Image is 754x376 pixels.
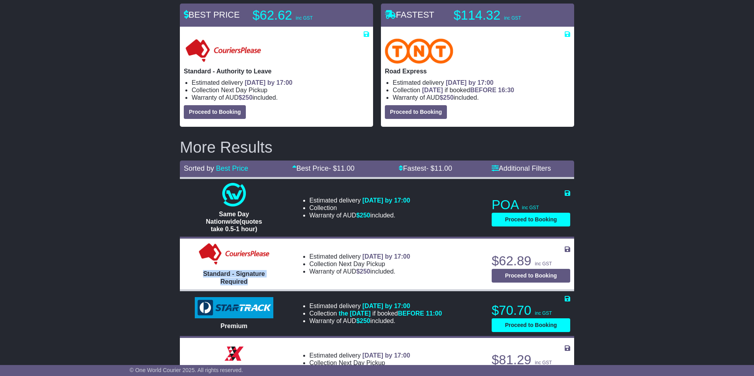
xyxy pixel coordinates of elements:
[385,38,453,64] img: TNT Domestic: Road Express
[184,105,246,119] button: Proceed to Booking
[492,269,570,283] button: Proceed to Booking
[242,94,253,101] span: 250
[492,164,551,172] a: Additional Filters
[309,268,410,275] li: Warranty of AUD included.
[454,7,552,23] p: $114.32
[296,15,313,21] span: inc GST
[339,310,370,317] span: the [DATE]
[426,310,442,317] span: 11:00
[443,94,454,101] span: 250
[356,212,370,219] span: $
[446,79,494,86] span: [DATE] by 17:00
[309,253,410,260] li: Estimated delivery
[309,204,410,212] li: Collection
[426,164,452,172] span: - $
[393,79,570,86] li: Estimated delivery
[309,352,410,359] li: Estimated delivery
[492,318,570,332] button: Proceed to Booking
[245,79,293,86] span: [DATE] by 17:00
[192,86,369,94] li: Collection
[206,211,262,232] span: Same Day Nationwide(quotes take 0.5-1 hour)
[309,197,410,204] li: Estimated delivery
[492,197,570,213] p: POA
[422,87,514,93] span: if booked
[362,352,410,359] span: [DATE] by 17:00
[292,164,355,172] a: Best Price- $11.00
[434,164,452,172] span: 11.00
[535,261,552,266] span: inc GST
[309,212,410,219] li: Warranty of AUD included.
[184,38,263,64] img: Couriers Please: Standard - Authority to Leave
[492,253,570,269] p: $62.89
[329,164,355,172] span: - $
[492,303,570,318] p: $70.70
[360,268,370,275] span: 250
[385,68,570,75] p: Road Express
[309,260,410,268] li: Collection
[356,318,370,324] span: $
[203,270,265,285] span: Standard - Signature Required
[362,303,410,309] span: [DATE] by 17:00
[492,213,570,226] button: Proceed to Booking
[221,87,267,93] span: Next Day Pickup
[399,164,452,172] a: Fastest- $11.00
[535,310,552,316] span: inc GST
[197,243,271,266] img: Couriers Please: Standard - Signature Required
[360,212,370,219] span: 250
[222,183,246,206] img: One World Courier: Same Day Nationwide(quotes take 0.5-1 hour)
[184,164,214,172] span: Sorted by
[195,297,273,318] img: StarTrack: Premium
[356,268,370,275] span: $
[393,86,570,94] li: Collection
[184,10,240,20] span: BEST PRICE
[184,68,369,75] p: Standard - Authority to Leave
[339,360,385,366] span: Next Day Pickup
[192,79,369,86] li: Estimated delivery
[535,360,552,365] span: inc GST
[222,342,246,365] img: Border Express: Express Parcel Service
[385,105,447,119] button: Proceed to Booking
[362,197,410,204] span: [DATE] by 17:00
[130,367,243,373] span: © One World Courier 2025. All rights reserved.
[339,261,385,267] span: Next Day Pickup
[362,253,410,260] span: [DATE] by 17:00
[439,94,454,101] span: $
[337,164,355,172] span: 11.00
[492,352,570,368] p: $81.29
[339,310,442,317] span: if booked
[393,94,570,101] li: Warranty of AUD included.
[309,302,442,310] li: Estimated delivery
[504,15,521,21] span: inc GST
[309,310,442,317] li: Collection
[470,87,496,93] span: BEFORE
[385,10,434,20] span: FASTEST
[192,94,369,101] li: Warranty of AUD included.
[253,7,351,23] p: $62.62
[180,139,574,156] h2: More Results
[398,310,424,317] span: BEFORE
[422,87,443,93] span: [DATE]
[309,317,442,325] li: Warranty of AUD included.
[522,205,539,210] span: inc GST
[309,359,410,367] li: Collection
[221,323,247,329] span: Premium
[498,87,514,93] span: 16:30
[216,164,248,172] a: Best Price
[238,94,253,101] span: $
[360,318,370,324] span: 250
